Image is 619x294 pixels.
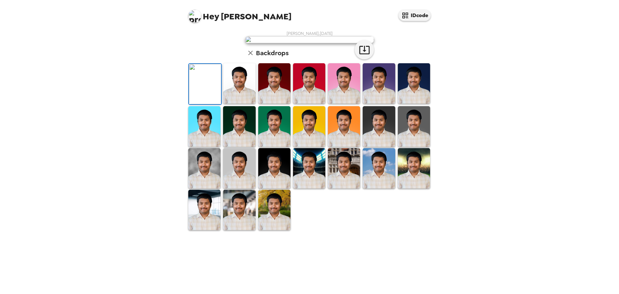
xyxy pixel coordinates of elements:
h6: Backdrops [256,48,289,58]
button: IDcode [398,10,431,21]
span: Hey [203,11,219,22]
span: [PERSON_NAME] [188,6,291,21]
img: Original [189,64,221,104]
img: user [245,36,374,43]
img: profile pic [188,10,201,23]
span: [PERSON_NAME] , [DATE] [287,31,333,36]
